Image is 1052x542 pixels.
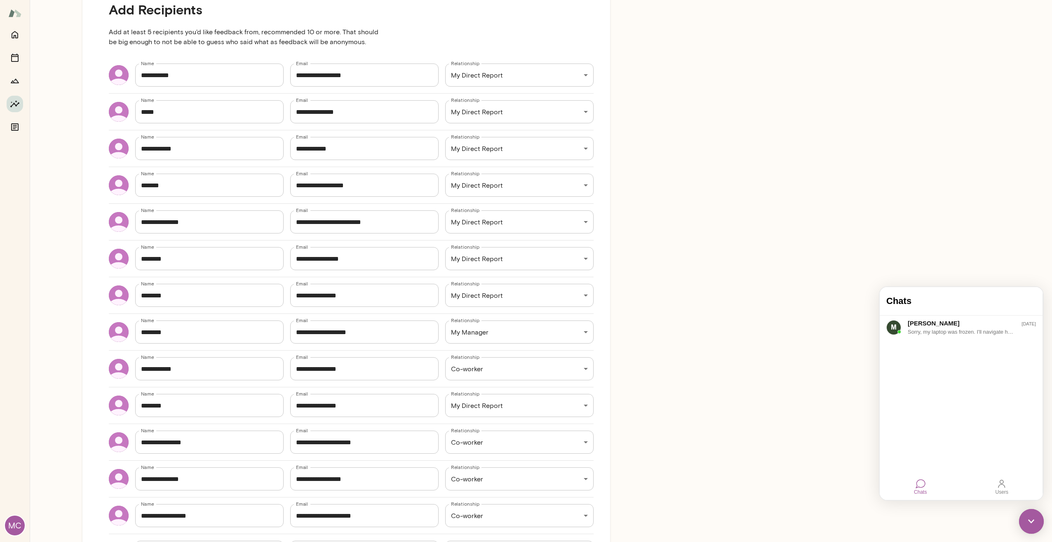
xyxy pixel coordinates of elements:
[8,5,21,21] img: Mento
[116,202,129,207] div: Users
[451,170,479,177] label: Relationship
[7,9,156,19] h4: Chats
[445,137,594,160] div: My Direct Report
[445,357,594,380] div: Co-worker
[141,317,154,324] label: Name
[451,500,479,507] label: Relationship
[7,33,21,48] img: data:image/png;base64,iVBORw0KGgoAAAANSUhEUgAAAMgAAADICAYAAACtWK6eAAAOfElEQVR4Aeyd228c1R3Hj6EQnBv...
[445,504,594,527] div: Co-worker
[445,467,594,490] div: Co-worker
[445,210,594,233] div: My Direct Report
[451,243,479,250] label: Relationship
[296,390,308,397] label: Email
[445,247,594,270] div: My Direct Report
[451,60,479,67] label: Relationship
[5,516,25,535] div: MC
[296,207,308,214] label: Email
[141,390,154,397] label: Name
[7,26,23,43] button: Home
[109,17,386,57] p: Add at least 5 recipients you'd like feedback from, recommended 10 or more. That should be big en...
[445,284,594,307] div: My Direct Report
[7,119,23,135] button: Documents
[296,317,308,324] label: Email
[141,464,154,471] label: Name
[7,49,23,66] button: Sessions
[141,280,154,287] label: Name
[141,243,154,250] label: Name
[451,390,479,397] label: Relationship
[7,96,23,112] button: Insights
[141,97,154,104] label: Name
[451,133,479,140] label: Relationship
[445,394,594,417] div: My Direct Report
[109,2,386,17] h4: Add Recipients
[445,431,594,454] div: Co-worker
[296,243,308,250] label: Email
[451,353,479,361] label: Relationship
[451,97,479,104] label: Relationship
[445,174,594,197] div: My Direct Report
[296,133,308,140] label: Email
[141,133,154,140] label: Name
[445,320,594,344] div: My Manager
[7,73,23,89] button: Growth Plan
[296,280,308,287] label: Email
[141,353,154,361] label: Name
[451,207,479,214] label: Relationship
[451,464,479,471] label: Relationship
[141,500,154,507] label: Name
[296,500,308,507] label: Email
[451,317,479,324] label: Relationship
[296,97,308,104] label: Email
[451,280,479,287] label: Relationship
[296,464,308,471] label: Email
[28,32,127,41] div: [PERSON_NAME]
[34,202,47,207] div: Chats
[141,427,154,434] label: Name
[141,207,154,214] label: Name
[296,427,308,434] label: Email
[296,170,308,177] label: Email
[445,100,594,123] div: My Direct Report
[141,170,154,177] label: Name
[36,192,46,202] div: Chats
[127,35,156,39] span: [DATE]
[296,60,308,67] label: Email
[141,60,154,67] label: Name
[117,192,127,202] div: Users
[296,353,308,361] label: Email
[451,427,479,434] label: Relationship
[28,41,136,49] div: Sorry, my laptop was frozen. I'll navigate how to do the 360 degree feedback.
[445,64,594,87] div: My Direct Report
